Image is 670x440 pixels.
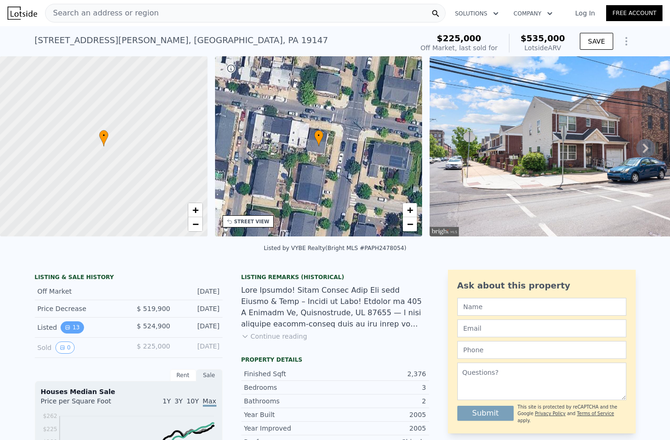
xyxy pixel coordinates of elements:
span: $ 519,900 [137,305,170,312]
div: [DATE] [178,321,220,334]
div: 2005 [335,410,426,419]
div: • [314,130,323,146]
span: 10Y [186,397,199,405]
button: View historical data [61,321,84,334]
span: Search an address or region [46,8,159,19]
div: Rent [170,369,196,381]
span: 3Y [175,397,183,405]
span: − [192,218,198,230]
span: • [314,131,323,140]
div: [DATE] [178,304,220,313]
div: Houses Median Sale [41,387,216,396]
span: + [192,204,198,216]
a: Zoom in [403,203,417,217]
div: Price per Square Foot [41,396,129,411]
span: • [99,131,108,140]
button: SAVE [580,33,613,50]
div: This site is protected by reCAPTCHA and the Google and apply. [517,404,626,424]
div: Bedrooms [244,383,335,392]
div: LISTING & SALE HISTORY [35,273,223,283]
div: Year Built [244,410,335,419]
input: Phone [457,341,626,359]
button: Submit [457,406,514,421]
a: Privacy Policy [535,411,565,416]
div: Off Market, last sold for [421,43,498,53]
div: Off Market [38,287,121,296]
div: [DATE] [178,341,220,354]
div: 2 [335,396,426,406]
span: Max [203,397,216,407]
div: 2,376 [335,369,426,379]
tspan: $225 [43,426,57,432]
span: 1Y [162,397,170,405]
button: Solutions [447,5,506,22]
div: Ask about this property [457,279,626,292]
img: Lotside [8,7,37,20]
div: [DATE] [178,287,220,296]
div: Finished Sqft [244,369,335,379]
div: Listed [38,321,121,334]
button: Continue reading [241,332,308,341]
input: Name [457,298,626,316]
a: Free Account [606,5,662,21]
button: Show Options [617,32,636,51]
div: 2005 [335,424,426,433]
div: Lore Ipsumdo! Sitam Consec Adip Eli sedd Eiusmo & Temp – Incidi ut Labo! Etdolor ma 405 A Enimadm... [241,285,429,330]
div: Listed by VYBE Realty (Bright MLS #PAPH2478054) [264,245,407,251]
a: Terms of Service [577,411,614,416]
span: − [407,218,413,230]
div: 3 [335,383,426,392]
span: $ 225,000 [137,342,170,350]
a: Zoom out [403,217,417,231]
div: Year Improved [244,424,335,433]
div: Sold [38,341,121,354]
span: $535,000 [521,33,565,43]
div: Price Decrease [38,304,121,313]
div: STREET VIEW [234,218,270,225]
a: Zoom out [188,217,202,231]
div: Lotside ARV [521,43,565,53]
button: View historical data [55,341,75,354]
div: [STREET_ADDRESS][PERSON_NAME] , [GEOGRAPHIC_DATA] , PA 19147 [35,34,328,47]
a: Log In [564,8,606,18]
div: Listing Remarks (Historical) [241,273,429,281]
div: Bathrooms [244,396,335,406]
div: Property details [241,356,429,364]
a: Zoom in [188,203,202,217]
tspan: $262 [43,413,57,419]
span: + [407,204,413,216]
div: • [99,130,108,146]
span: $ 524,900 [137,322,170,330]
button: Company [506,5,560,22]
input: Email [457,319,626,337]
span: $225,000 [437,33,481,43]
div: Sale [196,369,223,381]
